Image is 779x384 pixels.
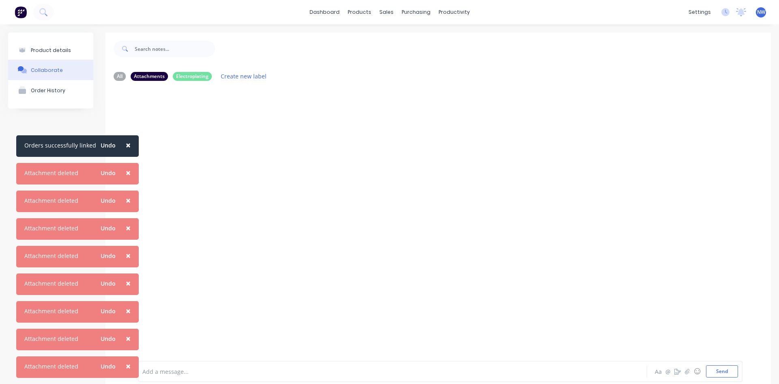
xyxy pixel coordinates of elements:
[15,6,27,18] img: Factory
[126,305,131,317] span: ×
[96,333,120,345] button: Undo
[24,141,96,150] div: Orders successfully linked
[31,87,65,93] div: Order History
[344,6,375,18] div: products
[31,67,63,73] div: Collaborate
[96,278,120,290] button: Undo
[118,329,139,348] button: Close
[126,250,131,261] span: ×
[24,196,78,205] div: Attachment deleted
[24,307,78,315] div: Attachment deleted
[663,367,673,376] button: @
[375,6,398,18] div: sales
[118,301,139,321] button: Close
[96,195,120,207] button: Undo
[692,367,702,376] button: ☺
[96,222,120,234] button: Undo
[96,305,120,317] button: Undo
[8,60,93,80] button: Collaborate
[24,362,78,371] div: Attachment deleted
[126,278,131,289] span: ×
[684,6,715,18] div: settings
[24,224,78,232] div: Attachment deleted
[118,218,139,238] button: Close
[8,41,93,60] button: Product details
[8,80,93,100] button: Order History
[126,195,131,206] span: ×
[96,167,120,179] button: Undo
[96,360,120,373] button: Undo
[118,191,139,210] button: Close
[126,139,131,151] span: ×
[24,169,78,177] div: Attachment deleted
[135,41,215,57] input: Search notes...
[126,360,131,372] span: ×
[126,222,131,234] span: ×
[126,333,131,344] span: ×
[118,356,139,376] button: Close
[118,135,139,155] button: Close
[217,71,271,82] button: Create new label
[435,6,474,18] div: productivity
[306,6,344,18] a: dashboard
[24,252,78,260] div: Attachment deleted
[96,250,120,262] button: Undo
[114,72,126,81] div: All
[118,246,139,265] button: Close
[126,167,131,178] span: ×
[24,334,78,343] div: Attachment deleted
[173,72,212,81] div: Electroplating
[706,365,738,377] button: Send
[96,139,120,152] button: Undo
[118,163,139,182] button: Close
[118,273,139,293] button: Close
[653,367,663,376] button: Aa
[757,9,765,16] span: NW
[31,47,71,53] div: Product details
[398,6,435,18] div: purchasing
[131,72,168,81] div: Attachments
[24,279,78,288] div: Attachment deleted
